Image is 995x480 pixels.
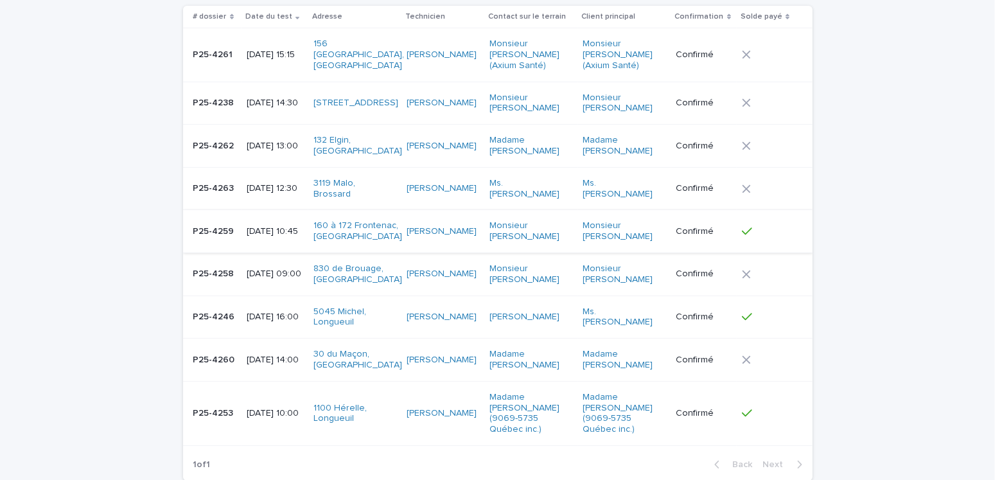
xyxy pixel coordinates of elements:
a: [PERSON_NAME] [407,226,477,237]
p: [DATE] 16:00 [247,312,303,323]
a: Monsieur [PERSON_NAME] [583,220,663,242]
button: Next [758,459,813,470]
p: Adresse [312,10,342,24]
a: Monsieur [PERSON_NAME] (Axium Santé) [489,39,570,71]
a: Monsieur [PERSON_NAME] [489,220,570,242]
p: P25-4238 [193,95,237,109]
a: 132 Elgin, [GEOGRAPHIC_DATA] [313,135,402,157]
a: [PERSON_NAME] [407,269,477,280]
tr: P25-4263P25-4263 [DATE] 12:303119 Malo, Brossard [PERSON_NAME] Ms. [PERSON_NAME] Ms. [PERSON_NAME... [183,167,813,210]
p: P25-4259 [193,224,237,237]
a: Madame [PERSON_NAME] [583,135,663,157]
tr: P25-4260P25-4260 [DATE] 14:0030 du Maçon, [GEOGRAPHIC_DATA] [PERSON_NAME] Madame [PERSON_NAME] Ma... [183,339,813,382]
p: Confirmé [676,355,732,366]
p: [DATE] 12:30 [247,183,303,194]
p: Confirmé [676,141,732,152]
p: [DATE] 10:00 [247,408,303,419]
tr: P25-4259P25-4259 [DATE] 10:45160 à 172 Frontenac, [GEOGRAPHIC_DATA] [PERSON_NAME] Monsieur [PERSO... [183,210,813,253]
tr: P25-4258P25-4258 [DATE] 09:00830 de Brouage, [GEOGRAPHIC_DATA] [PERSON_NAME] Monsieur [PERSON_NAM... [183,253,813,296]
p: Confirmé [676,408,732,419]
p: Technicien [405,10,445,24]
a: 3119 Malo, Brossard [313,178,394,200]
tr: P25-4253P25-4253 [DATE] 10:001100 Hérelle, Longueuil [PERSON_NAME] Madame [PERSON_NAME] (9069-573... [183,381,813,445]
a: Monsieur [PERSON_NAME] [583,263,663,285]
tr: P25-4262P25-4262 [DATE] 13:00132 Elgin, [GEOGRAPHIC_DATA] [PERSON_NAME] Madame [PERSON_NAME] Mada... [183,125,813,168]
a: Monsieur [PERSON_NAME] [489,93,570,114]
p: P25-4258 [193,266,237,280]
a: 5045 Michel, Longueuil [313,307,394,328]
p: [DATE] 10:45 [247,226,303,237]
p: P25-4263 [193,181,237,194]
p: Confirmé [676,49,732,60]
p: Date du test [245,10,292,24]
a: 160 à 172 Frontenac, [GEOGRAPHIC_DATA] [313,220,402,242]
a: [PERSON_NAME] [407,355,477,366]
span: Back [725,460,753,469]
p: Confirmé [676,312,732,323]
p: Contact sur le terrain [488,10,566,24]
p: Confirmation [675,10,724,24]
a: [PERSON_NAME] [407,408,477,419]
a: Ms. [PERSON_NAME] [489,178,570,200]
p: [DATE] 09:00 [247,269,303,280]
a: [STREET_ADDRESS] [313,98,398,109]
a: Madame [PERSON_NAME] [489,135,570,157]
a: 156 [GEOGRAPHIC_DATA], [GEOGRAPHIC_DATA] [313,39,404,71]
a: Monsieur [PERSON_NAME] [583,93,663,114]
p: [DATE] 13:00 [247,141,303,152]
a: 1100 Hérelle, Longueuil [313,403,394,425]
p: [DATE] 14:00 [247,355,303,366]
tr: P25-4238P25-4238 [DATE] 14:30[STREET_ADDRESS] [PERSON_NAME] Monsieur [PERSON_NAME] Monsieur [PERS... [183,82,813,125]
span: Next [763,460,791,469]
p: P25-4253 [193,405,236,419]
p: Confirmé [676,98,732,109]
a: [PERSON_NAME] [407,183,477,194]
p: P25-4260 [193,352,238,366]
a: Ms. [PERSON_NAME] [583,178,663,200]
p: P25-4262 [193,138,237,152]
tr: P25-4246P25-4246 [DATE] 16:005045 Michel, Longueuil [PERSON_NAME] [PERSON_NAME] Ms. [PERSON_NAME]... [183,296,813,339]
a: [PERSON_NAME] [407,312,477,323]
p: P25-4261 [193,47,236,60]
p: Confirmé [676,183,732,194]
a: 830 de Brouage, [GEOGRAPHIC_DATA] [313,263,402,285]
p: Solde payé [741,10,782,24]
tr: P25-4261P25-4261 [DATE] 15:15156 [GEOGRAPHIC_DATA], [GEOGRAPHIC_DATA] [PERSON_NAME] Monsieur [PER... [183,28,813,82]
a: [PERSON_NAME] [407,141,477,152]
p: Client principal [581,10,635,24]
button: Back [704,459,758,470]
p: P25-4246 [193,309,238,323]
p: # dossier [193,10,227,24]
a: [PERSON_NAME] [407,49,477,60]
p: Confirmé [676,269,732,280]
a: Ms. [PERSON_NAME] [583,307,663,328]
p: [DATE] 15:15 [247,49,303,60]
a: Madame [PERSON_NAME] [583,349,663,371]
a: [PERSON_NAME] [407,98,477,109]
p: [DATE] 14:30 [247,98,303,109]
a: Madame [PERSON_NAME] [489,349,570,371]
a: 30 du Maçon, [GEOGRAPHIC_DATA] [313,349,402,371]
a: Madame [PERSON_NAME] (9069-5735 Québec inc.) [489,392,570,435]
p: Confirmé [676,226,732,237]
a: Monsieur [PERSON_NAME] [489,263,570,285]
a: Monsieur [PERSON_NAME] (Axium Santé) [583,39,663,71]
a: Madame [PERSON_NAME] (9069-5735 Québec inc.) [583,392,663,435]
a: [PERSON_NAME] [489,312,559,323]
